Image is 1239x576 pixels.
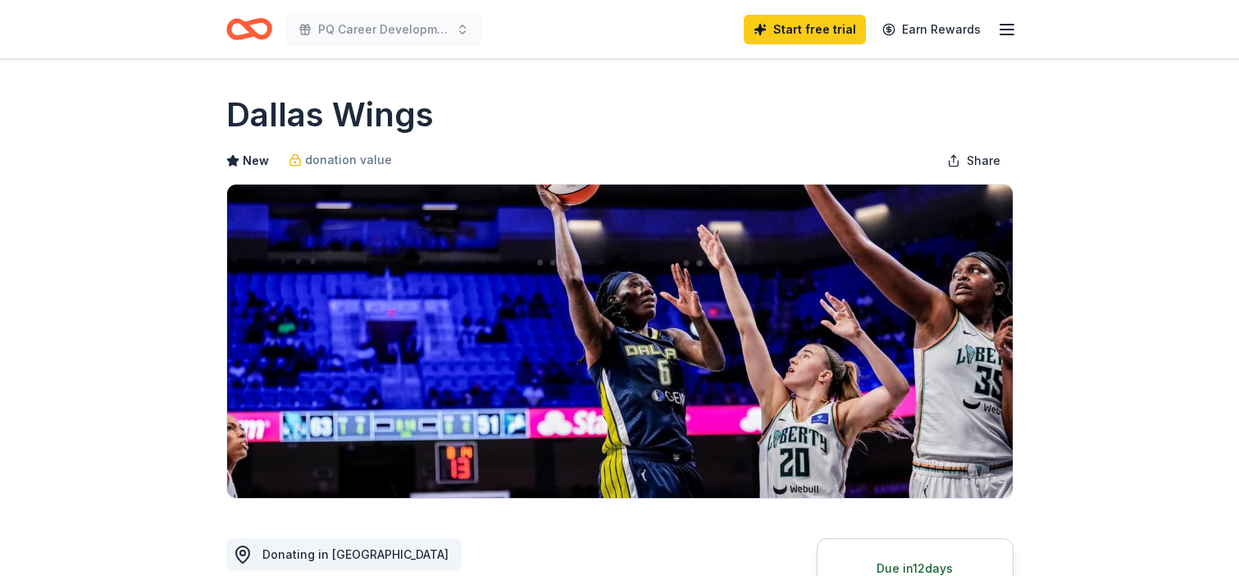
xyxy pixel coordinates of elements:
[744,15,866,44] a: Start free trial
[226,10,272,48] a: Home
[226,92,434,138] h1: Dallas Wings
[262,547,449,561] span: Donating in [GEOGRAPHIC_DATA]
[289,150,392,170] a: donation value
[243,151,269,171] span: New
[934,144,1014,177] button: Share
[305,150,392,170] span: donation value
[967,151,1000,171] span: Share
[872,15,991,44] a: Earn Rewards
[318,20,449,39] span: PQ Career Development Events
[227,185,1013,498] img: Image for Dallas Wings
[285,13,482,46] button: PQ Career Development Events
